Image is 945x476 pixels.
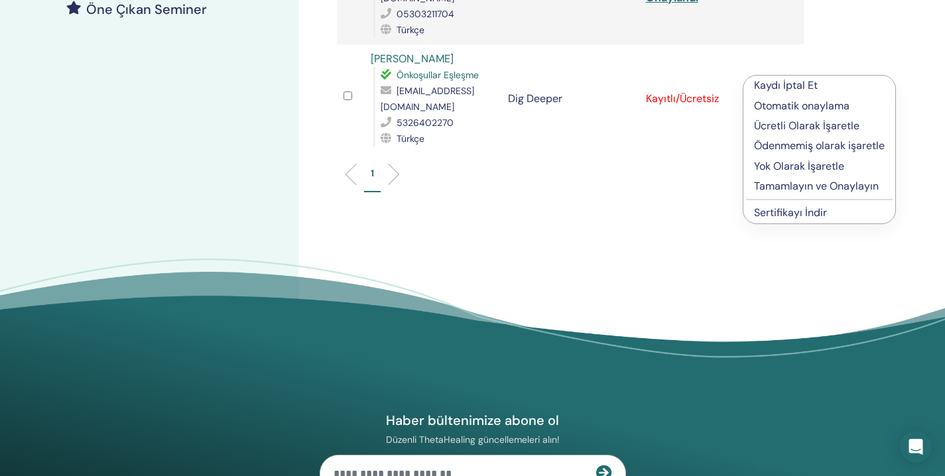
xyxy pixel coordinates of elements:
[371,52,454,66] a: [PERSON_NAME]
[397,24,424,36] span: Türkçe
[900,431,932,463] div: Open Intercom Messenger
[754,158,885,174] p: Yok Olarak İşaretle
[501,44,639,153] td: Dig Deeper
[754,78,885,93] p: Kaydı İptal Et
[397,133,424,145] span: Türkçe
[397,69,479,81] span: Önkoşullar Eşleşme
[397,8,454,20] span: 05303211704
[397,117,454,129] span: 5326402270
[86,1,207,17] h4: Öne Çıkan Seminer
[754,118,885,134] p: Ücretli Olarak İşaretle
[754,138,885,154] p: Ödenmemiş olarak işaretle
[754,206,827,219] a: Sertifikayı İndir
[320,412,626,429] h4: Haber bültenimize abone ol
[381,85,474,113] span: [EMAIL_ADDRESS][DOMAIN_NAME]
[320,434,626,446] p: Düzenli ThetaHealing güncellemeleri alın!
[754,178,885,194] p: Tamamlayın ve Onaylayın
[754,98,885,114] p: Otomatik onaylama
[371,166,374,180] p: 1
